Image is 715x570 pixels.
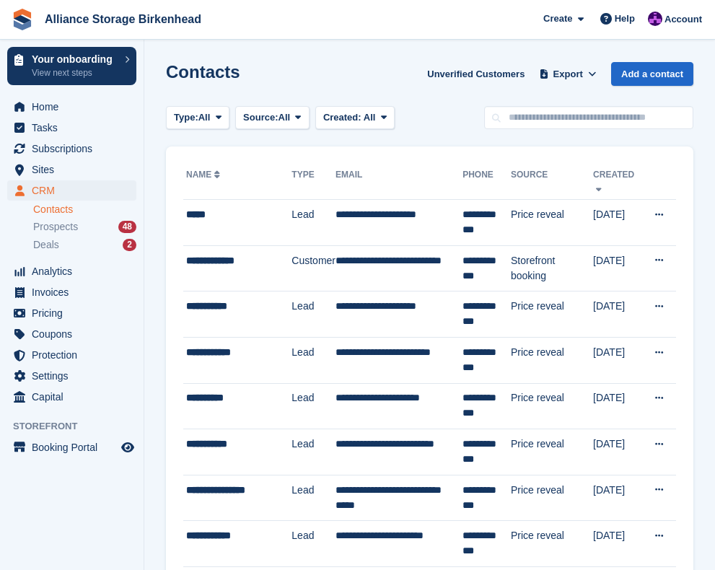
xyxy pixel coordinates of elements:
td: Lead [291,429,335,475]
td: [DATE] [593,245,646,291]
a: menu [7,437,136,457]
a: menu [7,118,136,138]
span: Booking Portal [32,437,118,457]
span: Capital [32,387,118,407]
td: Storefront booking [511,245,593,291]
a: menu [7,261,136,281]
td: Lead [291,291,335,338]
th: Phone [462,164,511,200]
h1: Contacts [166,62,240,82]
span: All [364,112,376,123]
button: Type: All [166,106,229,130]
td: [DATE] [593,521,646,567]
span: Coupons [32,324,118,344]
span: Storefront [13,419,144,434]
a: menu [7,282,136,302]
span: Settings [32,366,118,386]
a: Alliance Storage Birkenhead [39,7,207,31]
a: Created [593,170,634,193]
th: Source [511,164,593,200]
a: menu [7,180,136,201]
button: Created: All [315,106,395,130]
span: Analytics [32,261,118,281]
img: Romilly Norton [648,12,662,26]
span: Home [32,97,118,117]
a: menu [7,345,136,365]
th: Email [335,164,462,200]
td: Price reveal [511,429,593,475]
td: Lead [291,337,335,383]
a: menu [7,97,136,117]
span: CRM [32,180,118,201]
td: Price reveal [511,200,593,246]
td: Price reveal [511,337,593,383]
span: Source: [243,110,278,125]
span: Tasks [32,118,118,138]
div: 48 [118,221,136,233]
span: Deals [33,238,59,252]
a: menu [7,366,136,386]
td: [DATE] [593,337,646,383]
span: Protection [32,345,118,365]
span: Export [553,67,583,82]
td: Lead [291,521,335,567]
td: Price reveal [511,521,593,567]
td: Lead [291,200,335,246]
span: Pricing [32,303,118,323]
a: Name [186,170,223,180]
img: stora-icon-8386f47178a22dfd0bd8f6a31ec36ba5ce8667c1dd55bd0f319d3a0aa187defe.svg [12,9,33,30]
td: [DATE] [593,200,646,246]
span: Type: [174,110,198,125]
span: Sites [32,159,118,180]
span: All [278,110,291,125]
span: Subscriptions [32,139,118,159]
p: View next steps [32,66,118,79]
a: menu [7,303,136,323]
button: Export [536,62,600,86]
a: Prospects 48 [33,219,136,234]
button: Source: All [235,106,310,130]
a: menu [7,324,136,344]
a: Your onboarding View next steps [7,47,136,85]
span: Account [664,12,702,27]
span: Invoices [32,282,118,302]
td: [DATE] [593,291,646,338]
span: All [198,110,211,125]
td: Price reveal [511,383,593,429]
td: Price reveal [511,475,593,521]
td: Price reveal [511,291,593,338]
td: Lead [291,475,335,521]
a: Unverified Customers [421,62,530,86]
a: menu [7,159,136,180]
span: Prospects [33,220,78,234]
td: Lead [291,383,335,429]
p: Your onboarding [32,54,118,64]
td: Customer [291,245,335,291]
a: menu [7,139,136,159]
a: Deals 2 [33,237,136,253]
th: Type [291,164,335,200]
td: [DATE] [593,475,646,521]
td: [DATE] [593,383,646,429]
span: Created: [323,112,361,123]
span: Help [615,12,635,26]
a: Add a contact [611,62,693,86]
span: Create [543,12,572,26]
a: Preview store [119,439,136,456]
a: menu [7,387,136,407]
div: 2 [123,239,136,251]
td: [DATE] [593,429,646,475]
a: Contacts [33,203,136,216]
